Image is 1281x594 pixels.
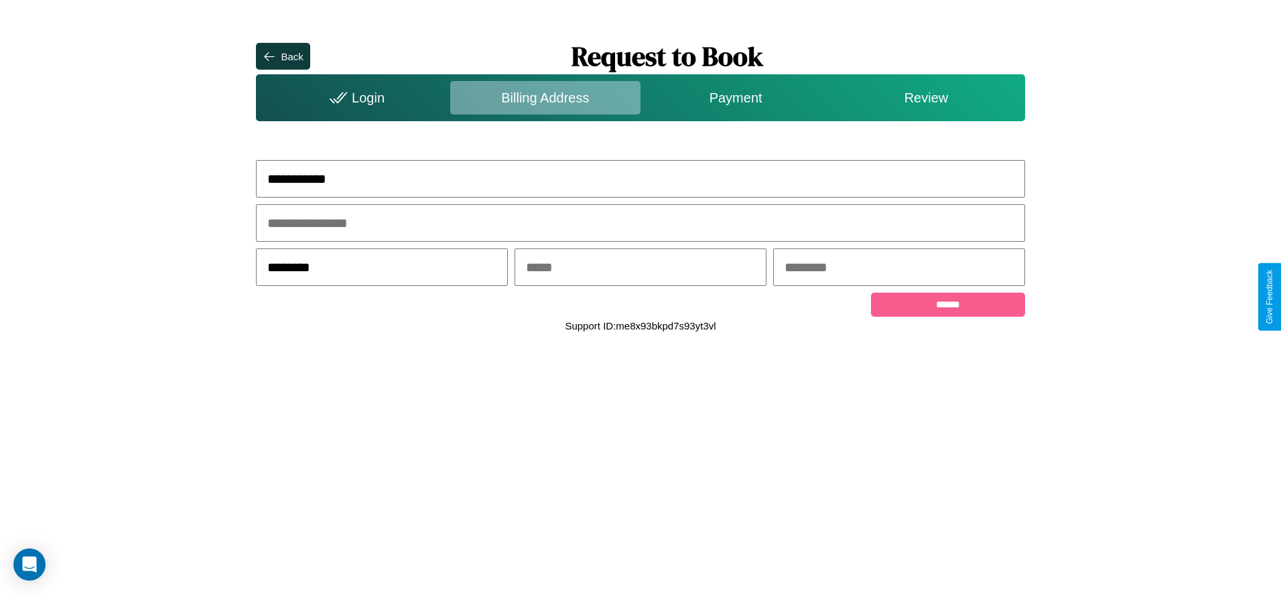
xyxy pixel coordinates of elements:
[831,81,1021,115] div: Review
[640,81,831,115] div: Payment
[281,51,303,62] div: Back
[259,81,450,115] div: Login
[450,81,640,115] div: Billing Address
[13,548,46,581] div: Open Intercom Messenger
[310,38,1025,74] h1: Request to Book
[565,317,716,335] p: Support ID: me8x93bkpd7s93yt3vl
[256,43,310,70] button: Back
[1265,270,1274,324] div: Give Feedback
